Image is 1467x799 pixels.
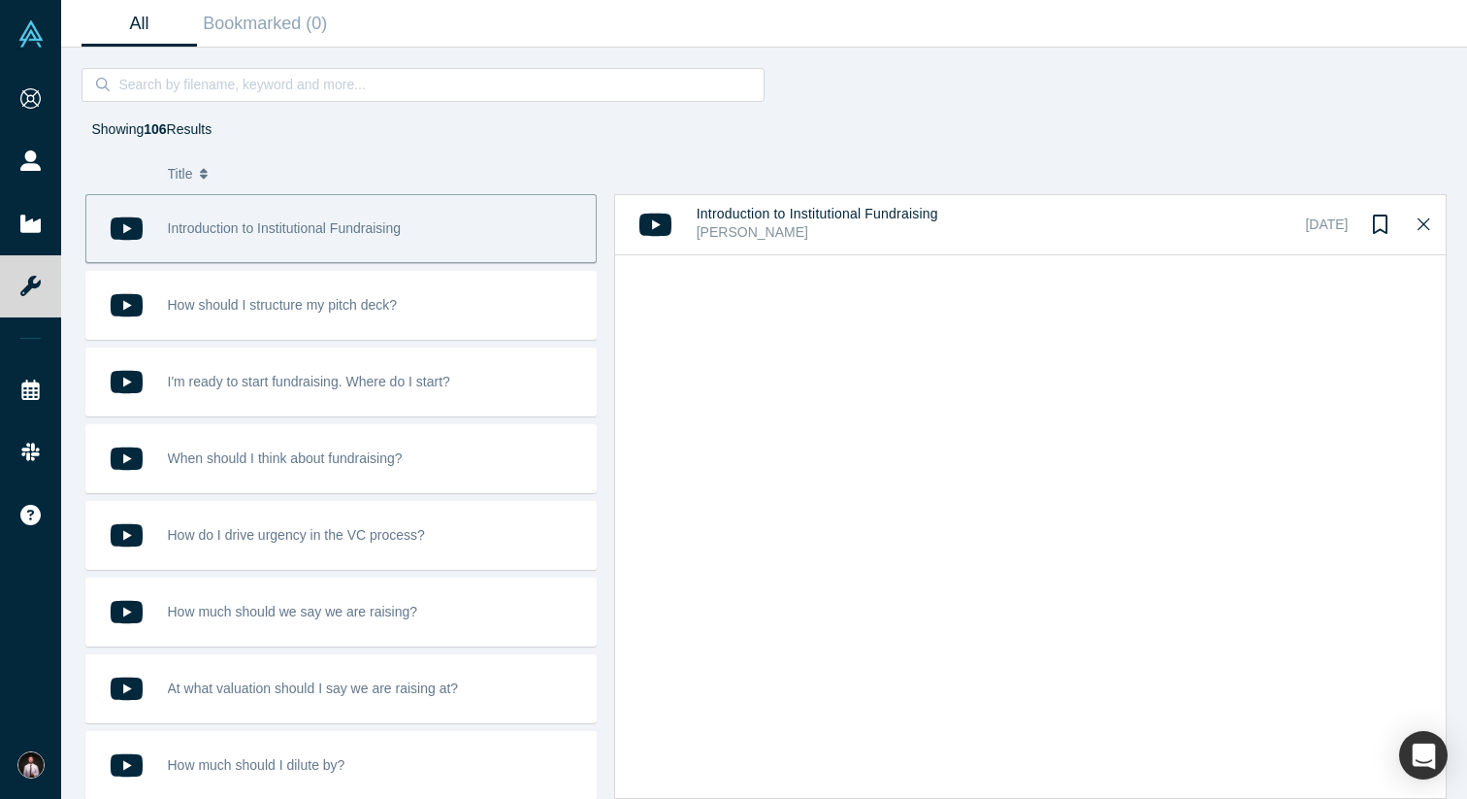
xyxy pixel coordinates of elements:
[144,121,166,137] strong: 106
[17,20,45,48] img: Alchemist Vault Logo
[17,751,45,779] img: Denis Vurdov's Account
[81,1,197,47] a: All
[92,119,212,140] div: Showing
[697,206,1299,222] h4: Introduction to Institutional Fundraising
[168,374,450,389] span: I'm ready to start fundraising. Where do I start?
[168,450,403,466] span: When should I think about fundraising?
[168,757,345,773] span: How much should I dilute by?
[168,527,425,543] span: How do I drive urgency in the VC process?
[168,681,459,696] span: At what valuation should I say we are raising at?
[1358,195,1402,254] button: Bookmark
[168,604,418,619] span: How much should we say we are raising?
[116,72,742,97] input: Search by filename, keyword and more...
[168,297,398,313] span: How should I structure my pitch deck?
[1305,215,1348,235] div: [DATE]
[1402,195,1446,254] button: Close
[168,153,1374,194] button: Title
[168,220,401,236] span: Introduction to Institutional Fundraising
[697,222,1299,243] div: [PERSON_NAME]
[144,121,212,137] span: Results
[636,255,1425,723] iframe: Introduction to Institutional Fundraising
[197,1,334,47] a: Bookmarked (0)
[168,153,193,194] span: Title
